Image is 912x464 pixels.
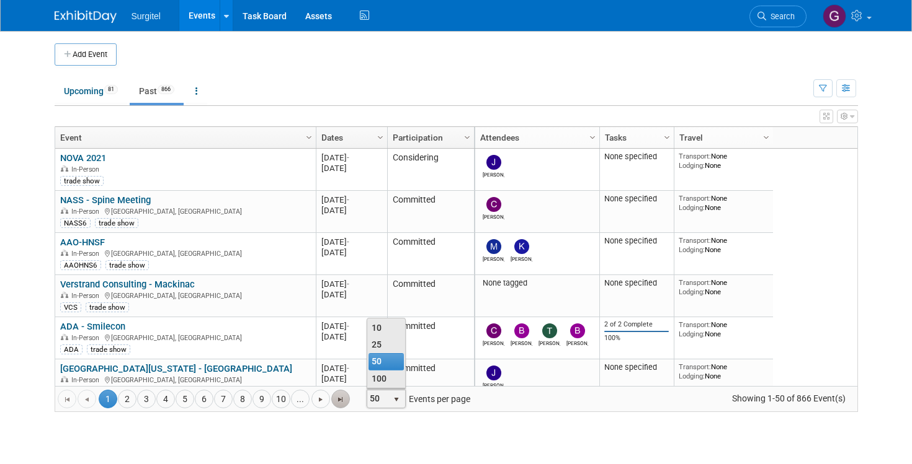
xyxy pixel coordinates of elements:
[605,127,666,148] a: Tasks
[367,390,388,408] span: 50
[214,390,233,408] a: 7
[483,212,504,220] div: Casey Guerriero
[321,163,382,173] div: [DATE]
[60,152,106,164] a: NOVA 2021
[60,127,308,148] a: Event
[387,149,474,191] td: Considering
[118,390,136,408] a: 2
[679,320,768,338] div: None None
[302,127,316,146] a: Column Settings
[321,289,382,300] div: [DATE]
[679,236,711,245] span: Transport:
[483,254,504,262] div: Michael Chairez
[679,330,705,338] span: Lodging:
[460,127,474,146] a: Column Settings
[60,374,310,385] div: [GEOGRAPHIC_DATA], [GEOGRAPHIC_DATA]
[347,195,349,204] span: -
[60,279,195,290] a: Verstrand Consulting - Mackinac
[679,278,768,296] div: None None
[321,127,379,148] a: Dates
[480,278,594,288] div: None tagged
[233,390,252,408] a: 8
[511,254,532,262] div: Kevin Berens
[387,317,474,359] td: Committed
[679,127,765,148] a: Travel
[321,279,382,289] div: [DATE]
[387,233,474,275] td: Committed
[61,292,68,298] img: In-Person Event
[61,334,68,340] img: In-Person Event
[604,320,669,329] div: 2 of 2 Complete
[176,390,194,408] a: 5
[588,133,597,142] span: Column Settings
[105,260,149,270] div: trade show
[60,248,310,258] div: [GEOGRAPHIC_DATA], [GEOGRAPHIC_DATA]
[387,191,474,233] td: Committed
[132,11,161,21] span: Surgitel
[662,133,672,142] span: Column Settings
[158,85,174,94] span: 866
[759,127,773,146] a: Column Settings
[60,332,310,343] div: [GEOGRAPHIC_DATA], [GEOGRAPHIC_DATA]
[86,302,129,312] div: trade show
[761,133,771,142] span: Column Settings
[336,395,346,405] span: Go to the last page
[566,338,588,346] div: Brent Nowacki
[823,4,846,28] img: Gregg Szymanski
[71,165,103,173] span: In-Person
[586,127,599,146] a: Column Settings
[71,292,103,300] span: In-Person
[347,322,349,331] span: -
[60,363,292,374] a: [GEOGRAPHIC_DATA][US_STATE] - [GEOGRAPHIC_DATA]
[486,323,501,338] img: Chris Reidy
[483,170,504,178] div: Jeff Robbins
[321,237,382,247] div: [DATE]
[60,218,91,228] div: NASS6
[486,366,501,380] img: Jeff Robbins
[71,376,103,384] span: In-Person
[387,359,474,401] td: Committed
[104,85,118,94] span: 81
[331,390,350,408] a: Go to the last page
[321,152,382,163] div: [DATE]
[347,279,349,289] span: -
[55,11,117,23] img: ExhibitDay
[195,390,213,408] a: 6
[679,236,768,254] div: None None
[766,12,795,21] span: Search
[604,152,669,162] div: None specified
[369,320,404,336] li: 10
[78,390,96,408] a: Go to the previous page
[316,395,326,405] span: Go to the next page
[604,278,669,288] div: None specified
[60,302,81,312] div: VCS
[137,390,156,408] a: 3
[321,363,382,374] div: [DATE]
[679,372,705,380] span: Lodging:
[511,338,532,346] div: Brian Craig
[375,133,385,142] span: Column Settings
[351,390,483,408] span: Events per page
[542,323,557,338] img: Tim Faircloth
[679,161,705,170] span: Lodging:
[60,260,101,270] div: AAOHNS6
[679,362,711,371] span: Transport:
[679,245,705,254] span: Lodging:
[55,43,117,66] button: Add Event
[369,370,404,387] li: 100
[749,6,807,27] a: Search
[253,390,271,408] a: 9
[347,237,349,247] span: -
[71,250,103,258] span: In-Person
[679,194,711,203] span: Transport:
[679,152,711,160] span: Transport:
[679,194,768,212] div: None None
[679,152,768,170] div: None None
[604,334,669,343] div: 100%
[486,197,501,212] img: Casey Guerriero
[679,362,768,380] div: None None
[311,390,330,408] a: Go to the next page
[71,334,103,342] span: In-Person
[321,331,382,342] div: [DATE]
[539,338,560,346] div: Tim Faircloth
